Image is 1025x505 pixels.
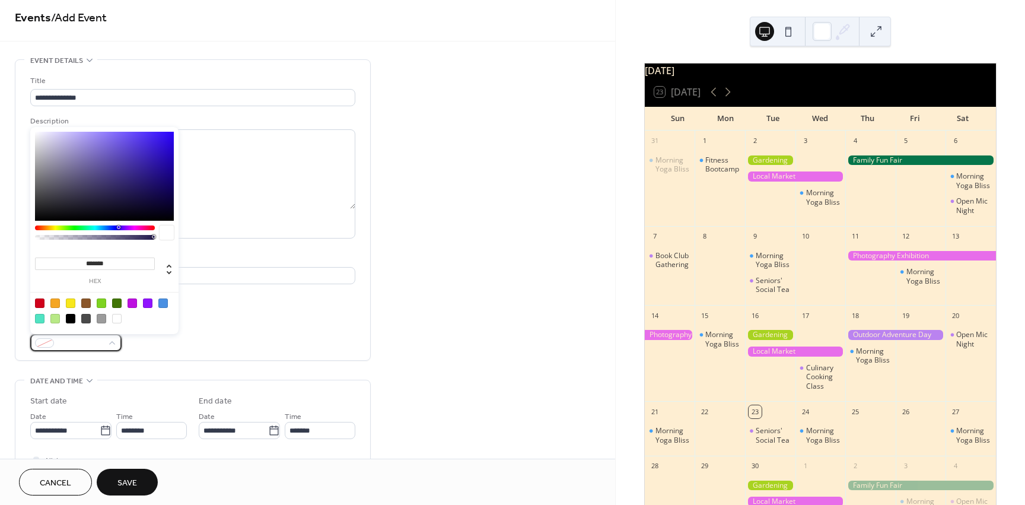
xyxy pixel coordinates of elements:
[645,330,695,340] div: Photography Exhibition
[745,251,795,269] div: Morning Yoga Bliss
[795,426,846,444] div: Morning Yoga Bliss
[745,481,795,491] div: Gardening Workshop
[705,155,740,174] div: Fitness Bootcamp
[949,405,962,418] div: 27
[112,298,122,308] div: #417505
[896,267,946,285] div: Morning Yoga Bliss
[956,426,991,444] div: Morning Yoga Bliss
[849,135,862,148] div: 4
[50,314,60,323] div: #B8E986
[35,314,44,323] div: #50E3C2
[949,460,962,473] div: 4
[806,426,841,444] div: Morning Yoga Bliss
[797,107,844,131] div: Wed
[698,309,711,322] div: 15
[19,469,92,496] a: Cancel
[655,251,690,269] div: Book Club Gathering
[956,171,991,190] div: Morning Yoga Bliss
[845,251,996,261] div: Photography Exhibition
[845,330,946,340] div: Outdoor Adventure Day
[799,230,812,243] div: 10
[749,309,762,322] div: 16
[745,330,795,340] div: Gardening Workshop
[756,276,791,294] div: Seniors' Social Tea
[81,298,91,308] div: #8B572A
[845,155,996,166] div: Family Fun Fair
[795,188,846,207] div: Morning Yoga Bliss
[956,196,991,215] div: Open Mic Night
[856,347,891,365] div: Morning Yoga Bliss
[648,309,661,322] div: 14
[949,309,962,322] div: 20
[899,135,912,148] div: 5
[695,155,745,174] div: Fitness Bootcamp
[66,314,75,323] div: #000000
[30,55,83,67] span: Event details
[645,251,695,269] div: Book Club Gathering
[899,309,912,322] div: 19
[849,309,862,322] div: 18
[645,155,695,174] div: Morning Yoga Bliss
[695,330,745,348] div: Morning Yoga Bliss
[648,460,661,473] div: 28
[655,426,690,444] div: Morning Yoga Bliss
[645,426,695,444] div: Morning Yoga Bliss
[81,314,91,323] div: #4A4A4A
[15,7,51,30] a: Events
[30,395,67,408] div: Start date
[654,107,702,131] div: Sun
[143,298,152,308] div: #9013FE
[949,135,962,148] div: 6
[655,155,690,174] div: Morning Yoga Bliss
[30,375,83,388] span: Date and time
[946,330,996,348] div: Open Mic Night
[749,405,762,418] div: 23
[648,230,661,243] div: 7
[66,298,75,308] div: #F8E71C
[50,298,60,308] div: #F5A623
[117,477,137,490] span: Save
[806,188,841,207] div: Morning Yoga Bliss
[749,230,762,243] div: 9
[946,196,996,215] div: Open Mic Night
[97,298,106,308] div: #7ED321
[702,107,749,131] div: Mon
[795,363,846,391] div: Culinary Cooking Class
[849,230,862,243] div: 11
[745,276,795,294] div: Seniors' Social Tea
[799,309,812,322] div: 17
[35,278,155,285] label: hex
[158,298,168,308] div: #4A90E2
[949,230,962,243] div: 13
[799,460,812,473] div: 1
[845,347,896,365] div: Morning Yoga Bliss
[30,115,353,128] div: Description
[849,460,862,473] div: 2
[199,395,232,408] div: End date
[698,405,711,418] div: 22
[112,314,122,323] div: #FFFFFF
[799,135,812,148] div: 3
[845,481,996,491] div: Family Fun Fair
[899,460,912,473] div: 3
[749,135,762,148] div: 2
[698,460,711,473] div: 29
[745,347,845,357] div: Local Market
[899,405,912,418] div: 26
[892,107,939,131] div: Fri
[705,330,740,348] div: Morning Yoga Bliss
[756,426,791,444] div: Seniors' Social Tea
[939,107,986,131] div: Sat
[97,469,158,496] button: Save
[946,171,996,190] div: Morning Yoga Bliss
[806,363,841,391] div: Culinary Cooking Class
[749,460,762,473] div: 30
[698,135,711,148] div: 1
[97,314,106,323] div: #9B9B9B
[285,411,301,423] span: Time
[756,251,791,269] div: Morning Yoga Bliss
[199,411,215,423] span: Date
[799,405,812,418] div: 24
[645,63,996,78] div: [DATE]
[745,171,845,182] div: Local Market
